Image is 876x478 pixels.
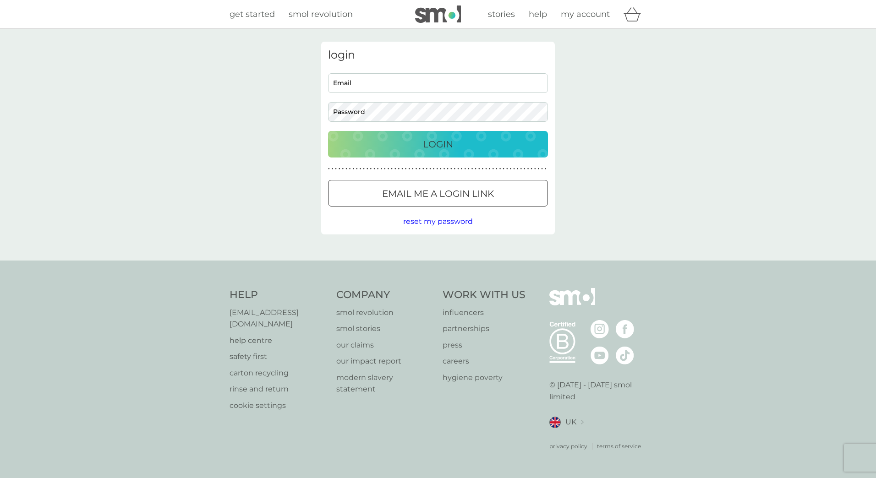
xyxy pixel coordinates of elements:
p: ● [332,167,334,171]
p: ● [391,167,393,171]
p: ● [513,167,515,171]
p: ● [328,167,330,171]
p: ● [370,167,372,171]
p: © [DATE] - [DATE] smol limited [549,379,647,402]
img: visit the smol Facebook page [616,320,634,338]
p: ● [471,167,473,171]
p: ● [416,167,417,171]
a: safety first [230,351,327,363]
p: ● [335,167,337,171]
p: ● [545,167,547,171]
h4: Help [230,288,327,302]
p: ● [433,167,435,171]
p: ● [384,167,386,171]
p: ● [482,167,484,171]
p: ● [517,167,519,171]
a: stories [488,8,515,21]
p: ● [506,167,508,171]
a: cookie settings [230,400,327,412]
p: ● [377,167,379,171]
p: ● [367,167,368,171]
p: ● [457,167,459,171]
p: ● [412,167,414,171]
a: smol revolution [336,307,434,319]
p: ● [363,167,365,171]
p: ● [419,167,421,171]
button: Email me a login link [328,180,548,206]
a: modern slavery statement [336,372,434,395]
a: press [443,339,526,351]
p: ● [534,167,536,171]
h4: Work With Us [443,288,526,302]
img: visit the smol Youtube page [591,346,609,364]
p: ● [485,167,487,171]
img: UK flag [549,417,561,428]
img: select a new location [581,420,584,425]
a: my account [561,8,610,21]
a: [EMAIL_ADDRESS][DOMAIN_NAME] [230,307,327,330]
p: rinse and return [230,383,327,395]
p: ● [443,167,445,171]
p: ● [408,167,410,171]
p: ● [352,167,354,171]
p: ● [436,167,438,171]
p: ● [503,167,504,171]
a: hygiene poverty [443,372,526,384]
p: ● [447,167,449,171]
img: smol [415,5,461,23]
button: reset my password [403,216,473,228]
p: ● [429,167,431,171]
p: ● [499,167,501,171]
p: ● [440,167,442,171]
p: our impact report [336,355,434,367]
p: ● [401,167,403,171]
p: ● [373,167,375,171]
a: help centre [230,335,327,347]
p: ● [426,167,428,171]
p: carton recycling [230,367,327,379]
p: ● [360,167,361,171]
span: smol revolution [289,9,353,19]
a: smol revolution [289,8,353,21]
p: ● [342,167,344,171]
p: ● [464,167,466,171]
a: careers [443,355,526,367]
p: ● [496,167,498,171]
p: ● [468,167,470,171]
p: ● [349,167,351,171]
p: our claims [336,339,434,351]
p: ● [461,167,463,171]
p: ● [339,167,340,171]
button: Login [328,131,548,158]
span: my account [561,9,610,19]
p: ● [422,167,424,171]
a: smol stories [336,323,434,335]
a: help [529,8,547,21]
p: Email me a login link [382,186,494,201]
p: ● [524,167,526,171]
p: ● [398,167,400,171]
h3: login [328,49,548,62]
p: ● [388,167,389,171]
h4: Company [336,288,434,302]
p: ● [450,167,452,171]
p: ● [394,167,396,171]
span: get started [230,9,275,19]
p: ● [489,167,491,171]
p: terms of service [597,442,641,451]
p: partnerships [443,323,526,335]
p: privacy policy [549,442,587,451]
span: UK [565,416,576,428]
div: basket [624,5,646,23]
p: ● [531,167,532,171]
p: ● [510,167,512,171]
p: ● [405,167,407,171]
p: ● [380,167,382,171]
